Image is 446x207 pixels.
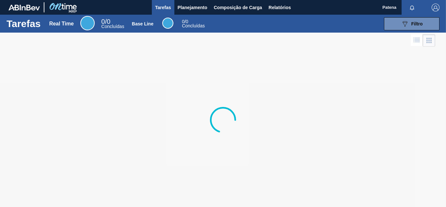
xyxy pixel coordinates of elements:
span: Filtro [411,21,423,26]
span: Relatórios [269,4,291,11]
span: Planejamento [178,4,207,11]
span: / 0 [182,19,188,24]
div: Real Time [80,16,95,30]
button: Filtro [384,17,439,30]
div: Real Time [49,21,74,27]
div: Base Line [132,21,153,26]
span: / 0 [101,18,110,25]
span: Composição de Carga [214,4,262,11]
div: Base Line [182,20,205,28]
span: 0 [101,18,105,25]
span: Concluídas [182,23,205,28]
div: Base Line [162,18,173,29]
h1: Tarefas [7,20,41,27]
img: TNhmsLtSVTkK8tSr43FrP2fwEKptu5GPRR3wAAAABJRU5ErkJggg== [8,5,40,10]
span: Tarefas [155,4,171,11]
button: Notificações [402,3,422,12]
div: Real Time [101,19,124,29]
span: Concluídas [101,24,124,29]
span: 0 [182,19,184,24]
img: Logout [432,4,439,11]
